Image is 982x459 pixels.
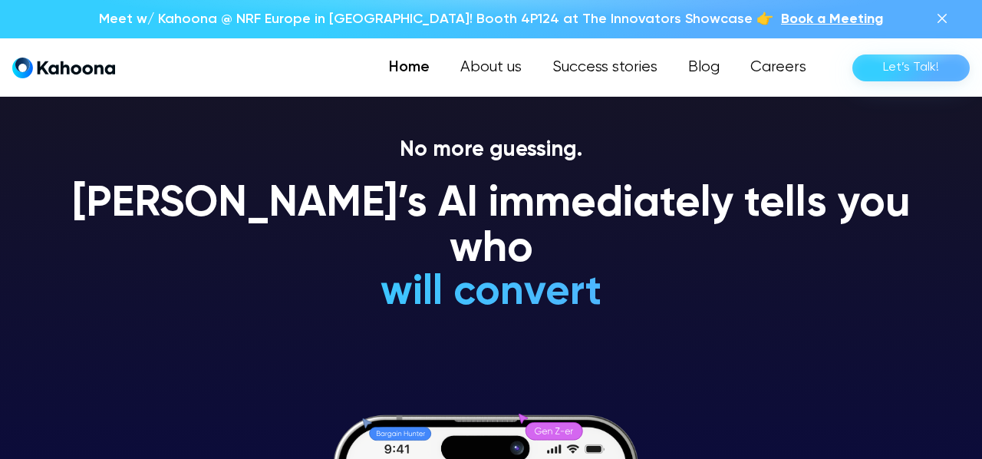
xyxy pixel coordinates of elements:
g: Bargain Hunter [377,431,425,438]
p: No more guessing. [54,137,928,163]
div: Let’s Talk! [883,55,939,80]
a: About us [445,52,537,83]
p: Meet w/ Kahoona @ NRF Europe in [GEOGRAPHIC_DATA]! Booth 4P124 at The Innovators Showcase 👉 [99,9,773,29]
a: Book a Meeting [781,9,883,29]
a: home [12,57,115,79]
span: Book a Meeting [781,12,883,26]
a: Let’s Talk! [852,54,970,81]
g: Gen Z-er [535,428,573,434]
a: Home [374,52,445,83]
a: Blog [673,52,735,83]
a: Success stories [537,52,673,83]
h1: [PERSON_NAME]’s AI immediately tells you who [54,182,928,273]
a: Careers [735,52,822,83]
h1: will convert [265,270,717,315]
